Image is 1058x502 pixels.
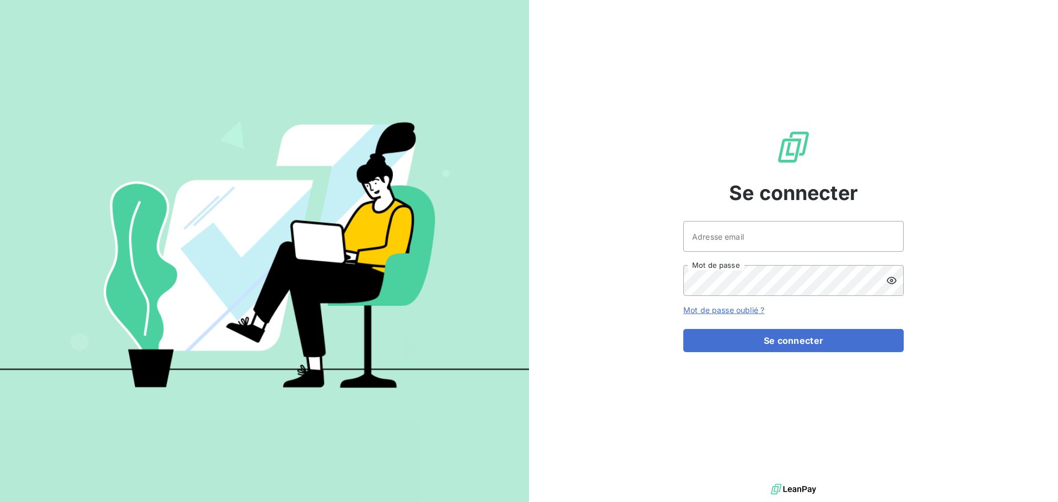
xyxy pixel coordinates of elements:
img: Logo LeanPay [776,129,811,165]
img: logo [771,481,816,498]
span: Se connecter [729,178,858,208]
a: Mot de passe oublié ? [683,305,764,315]
input: placeholder [683,221,904,252]
button: Se connecter [683,329,904,352]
